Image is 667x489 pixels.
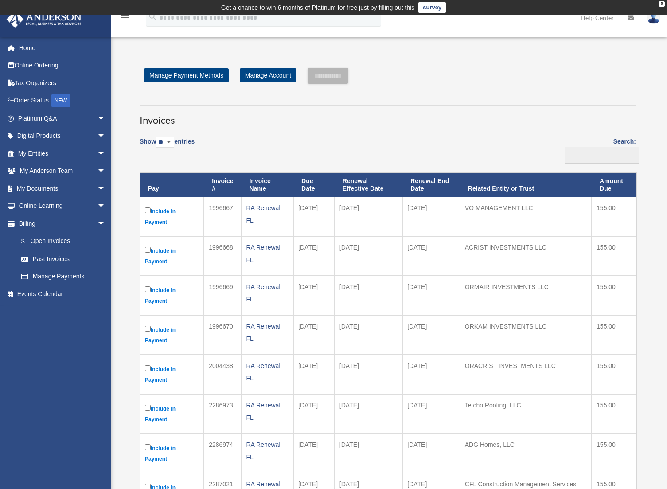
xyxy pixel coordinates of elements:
[402,434,460,473] td: [DATE]
[120,16,130,23] a: menu
[145,286,151,292] input: Include in Payment
[293,276,335,315] td: [DATE]
[402,276,460,315] td: [DATE]
[26,236,31,247] span: $
[6,145,119,162] a: My Entitiesarrow_drop_down
[144,68,229,82] a: Manage Payment Methods
[145,405,151,411] input: Include in Payment
[97,110,115,128] span: arrow_drop_down
[97,127,115,145] span: arrow_drop_down
[6,74,119,92] a: Tax Organizers
[246,241,289,266] div: RA Renewal FL
[12,250,115,268] a: Past Invoices
[335,315,402,355] td: [DATE]
[6,162,119,180] a: My Anderson Teamarrow_drop_down
[562,136,636,164] label: Search:
[592,394,636,434] td: 155.00
[460,173,592,197] th: Related Entity or Trust: activate to sort column ascending
[145,207,151,213] input: Include in Payment
[6,197,119,215] a: Online Learningarrow_drop_down
[335,173,402,197] th: Renewal Effective Date: activate to sort column ascending
[592,173,636,197] th: Amount Due: activate to sort column ascending
[402,315,460,355] td: [DATE]
[246,399,289,424] div: RA Renewal FL
[293,434,335,473] td: [DATE]
[204,394,241,434] td: 2286973
[221,2,415,13] div: Get a chance to win 6 months of Platinum for free just by filling out this
[460,394,592,434] td: Tetcho Roofing, LLC
[148,12,158,22] i: search
[335,276,402,315] td: [DATE]
[293,394,335,434] td: [DATE]
[246,360,289,384] div: RA Renewal FL
[418,2,446,13] a: survey
[460,236,592,276] td: ACRIST INVESTMENTS LLC
[204,197,241,236] td: 1996667
[6,127,119,145] a: Digital Productsarrow_drop_down
[402,197,460,236] td: [DATE]
[204,276,241,315] td: 1996669
[6,110,119,127] a: Platinum Q&Aarrow_drop_down
[402,394,460,434] td: [DATE]
[6,285,119,303] a: Events Calendar
[97,145,115,163] span: arrow_drop_down
[204,236,241,276] td: 1996668
[6,39,119,57] a: Home
[51,94,70,107] div: NEW
[293,315,335,355] td: [DATE]
[335,355,402,394] td: [DATE]
[659,1,665,7] div: close
[460,276,592,315] td: ORMAIR INVESTMENTS LLC
[140,173,204,197] th: Pay: activate to sort column descending
[592,355,636,394] td: 155.00
[6,180,119,197] a: My Documentsarrow_drop_down
[145,285,199,306] label: Include in Payment
[335,236,402,276] td: [DATE]
[460,315,592,355] td: ORKAM INVESTMENTS LLC
[592,434,636,473] td: 155.00
[402,236,460,276] td: [DATE]
[293,355,335,394] td: [DATE]
[97,197,115,215] span: arrow_drop_down
[145,324,199,346] label: Include in Payment
[156,137,174,148] select: Showentries
[565,147,639,164] input: Search:
[335,197,402,236] td: [DATE]
[460,197,592,236] td: VO MANAGEMENT LLC
[335,394,402,434] td: [DATE]
[145,326,151,332] input: Include in Payment
[647,11,660,24] img: User Pic
[12,268,115,286] a: Manage Payments
[246,320,289,345] div: RA Renewal FL
[460,355,592,394] td: ORACRIST INVESTMENTS LLC
[145,364,199,385] label: Include in Payment
[97,162,115,180] span: arrow_drop_down
[145,206,199,227] label: Include in Payment
[145,245,199,267] label: Include in Payment
[120,12,130,23] i: menu
[241,173,293,197] th: Invoice Name: activate to sort column ascending
[204,355,241,394] td: 2004438
[293,173,335,197] th: Due Date: activate to sort column ascending
[293,236,335,276] td: [DATE]
[204,173,241,197] th: Invoice #: activate to sort column ascending
[240,68,296,82] a: Manage Account
[145,442,199,464] label: Include in Payment
[145,444,151,450] input: Include in Payment
[204,315,241,355] td: 1996670
[592,315,636,355] td: 155.00
[140,136,195,156] label: Show entries
[4,11,84,28] img: Anderson Advisors Platinum Portal
[246,281,289,305] div: RA Renewal FL
[145,403,199,425] label: Include in Payment
[140,105,636,127] h3: Invoices
[6,215,115,232] a: Billingarrow_drop_down
[246,202,289,227] div: RA Renewal FL
[12,232,110,250] a: $Open Invoices
[145,365,151,371] input: Include in Payment
[97,180,115,198] span: arrow_drop_down
[246,438,289,463] div: RA Renewal FL
[204,434,241,473] td: 2286974
[592,197,636,236] td: 155.00
[402,355,460,394] td: [DATE]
